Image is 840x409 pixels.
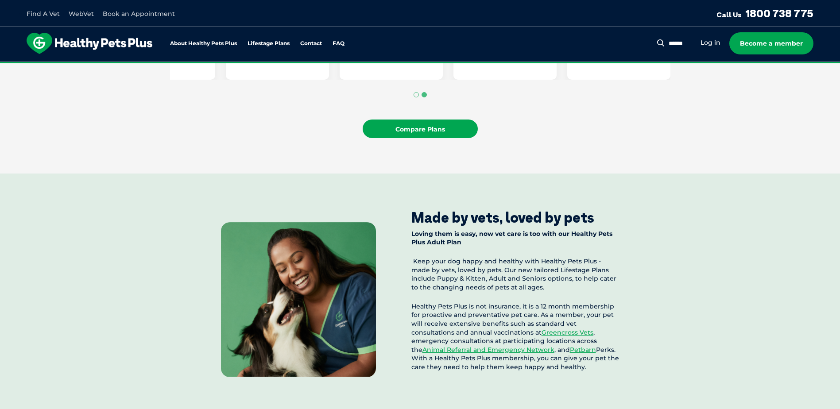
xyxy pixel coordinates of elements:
a: Animal Referral and Emergency Network [422,346,554,354]
a: About Healthy Pets Plus [170,41,237,46]
a: FAQ [333,41,345,46]
a: Log in [701,39,720,47]
a: Compare Plans [363,120,478,138]
div: Made by vets, loved by pets [411,209,594,226]
ul: Select a slide to show [170,91,670,99]
a: Greencross Vets [542,328,593,336]
a: Become a member [729,32,813,54]
a: Petbarn [570,346,596,354]
a: WebVet [69,10,94,18]
span: Call Us [716,10,742,19]
a: Call Us1800 738 775 [716,7,813,20]
strong: Loving them is easy, now vet care is too with our Healthy Pets Plus Adult Plan [411,230,612,247]
a: Book an Appointment [103,10,175,18]
span: Proactive, preventative wellness program designed to keep your pet healthier and happier for longer [255,62,585,70]
button: Search [655,39,666,47]
a: Contact [300,41,322,46]
a: Find A Vet [27,10,60,18]
a: Lifestage Plans [248,41,290,46]
p: Keep your dog happy and healthy with Healthy Pets Plus - made by vets, loved by pets. Our new tai... [411,257,619,292]
img: Made by vets, loved by pets [221,222,376,377]
button: Go to page 2 [422,92,427,97]
button: Go to page 1 [414,92,419,97]
img: hpp-logo [27,33,152,54]
p: Healthy Pets Plus is not insurance, it is a 12 month membership for proactive and preventative pe... [411,302,619,372]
